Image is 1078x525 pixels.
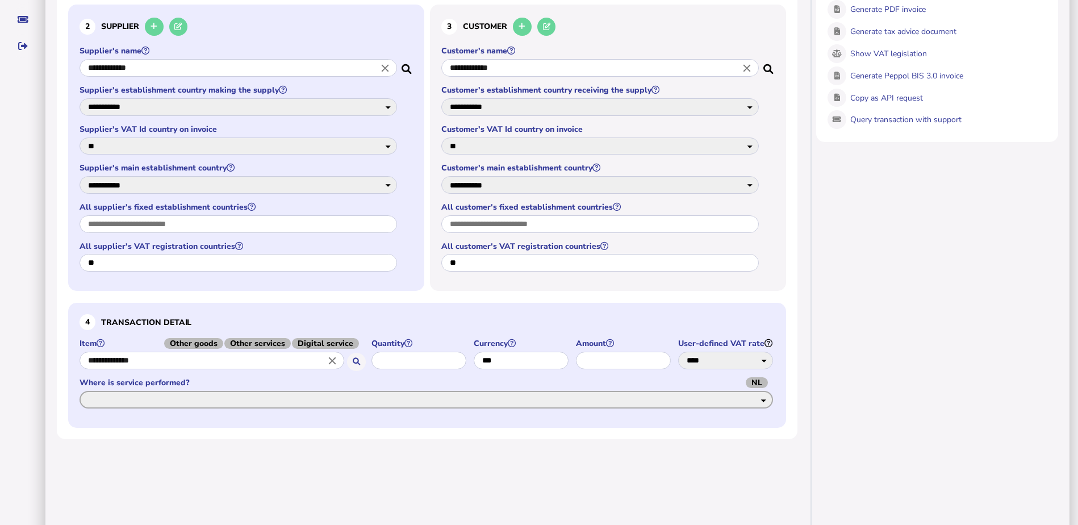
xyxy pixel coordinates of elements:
[80,85,399,95] label: Supplier's establishment country making the supply
[474,338,570,349] label: Currency
[11,7,35,31] button: Raise a support ticket
[537,18,556,36] button: Edit selected customer in the database
[379,62,391,74] i: Close
[68,303,786,427] section: Define the item, and answer additional questions
[741,62,753,74] i: Close
[80,16,413,38] h3: Supplier
[145,18,164,36] button: Add a new supplier to the database
[441,85,761,95] label: Customer's establishment country receiving the supply
[763,61,775,70] i: Search for a dummy customer
[224,338,291,349] span: Other services
[441,19,457,35] div: 3
[746,377,768,388] span: NL
[68,5,424,291] section: Define the seller
[11,34,35,58] button: Sign out
[441,124,761,135] label: Customer's VAT Id country on invoice
[576,338,672,349] label: Amount
[80,163,399,173] label: Supplier's main establishment country
[441,241,761,252] label: All customer's VAT registration countries
[678,338,775,349] label: User-defined VAT rate
[80,338,366,349] label: Item
[80,241,399,252] label: All supplier's VAT registration countries
[441,163,761,173] label: Customer's main establishment country
[441,45,761,56] label: Customer's name
[164,338,223,349] span: Other goods
[326,354,339,366] i: Close
[80,314,775,330] h3: Transaction detail
[169,18,188,36] button: Edit selected supplier in the database
[402,61,413,70] i: Search for a dummy seller
[80,314,95,330] div: 4
[347,353,366,372] button: Search for an item by HS code or use natural language description
[80,124,399,135] label: Supplier's VAT Id country on invoice
[80,377,775,388] label: Where is service performed?
[80,202,399,213] label: All supplier's fixed establishment countries
[292,338,359,349] span: Digital service
[371,338,468,349] label: Quantity
[80,19,95,35] div: 2
[441,202,761,213] label: All customer's fixed establishment countries
[441,16,775,38] h3: Customer
[513,18,532,36] button: Add a new customer to the database
[80,45,399,56] label: Supplier's name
